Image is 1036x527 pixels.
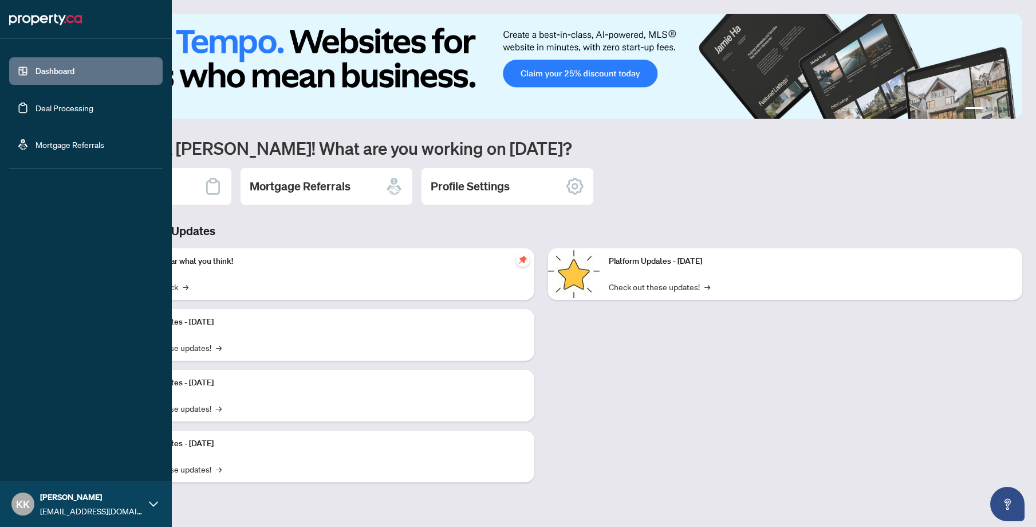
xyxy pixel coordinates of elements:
p: Platform Updates - [DATE] [609,255,1014,268]
p: Platform Updates - [DATE] [120,438,525,450]
p: Platform Updates - [DATE] [120,316,525,329]
a: Check out these updates!→ [609,280,710,293]
span: → [216,402,222,415]
span: pushpin [516,253,530,267]
button: 2 [988,107,992,112]
button: Open asap [990,487,1025,521]
span: → [216,341,222,354]
span: → [704,280,710,293]
button: 1 [965,107,983,112]
span: [PERSON_NAME] [40,491,143,503]
h2: Profile Settings [431,178,510,194]
img: Platform Updates - June 23, 2025 [548,248,600,300]
a: Deal Processing [36,103,93,113]
img: Slide 0 [60,14,1022,119]
span: KK [16,496,30,512]
span: [EMAIL_ADDRESS][DOMAIN_NAME] [40,505,143,517]
h1: Welcome back [PERSON_NAME]! What are you working on [DATE]? [60,137,1022,159]
h2: Mortgage Referrals [250,178,350,194]
p: We want to hear what you think! [120,255,525,268]
img: logo [9,10,82,29]
p: Platform Updates - [DATE] [120,377,525,389]
button: 4 [1006,107,1011,112]
span: → [216,463,222,475]
a: Mortgage Referrals [36,139,104,150]
span: → [183,280,188,293]
a: Dashboard [36,66,74,76]
h3: Brokerage & Industry Updates [60,223,1022,239]
button: 3 [997,107,1002,112]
